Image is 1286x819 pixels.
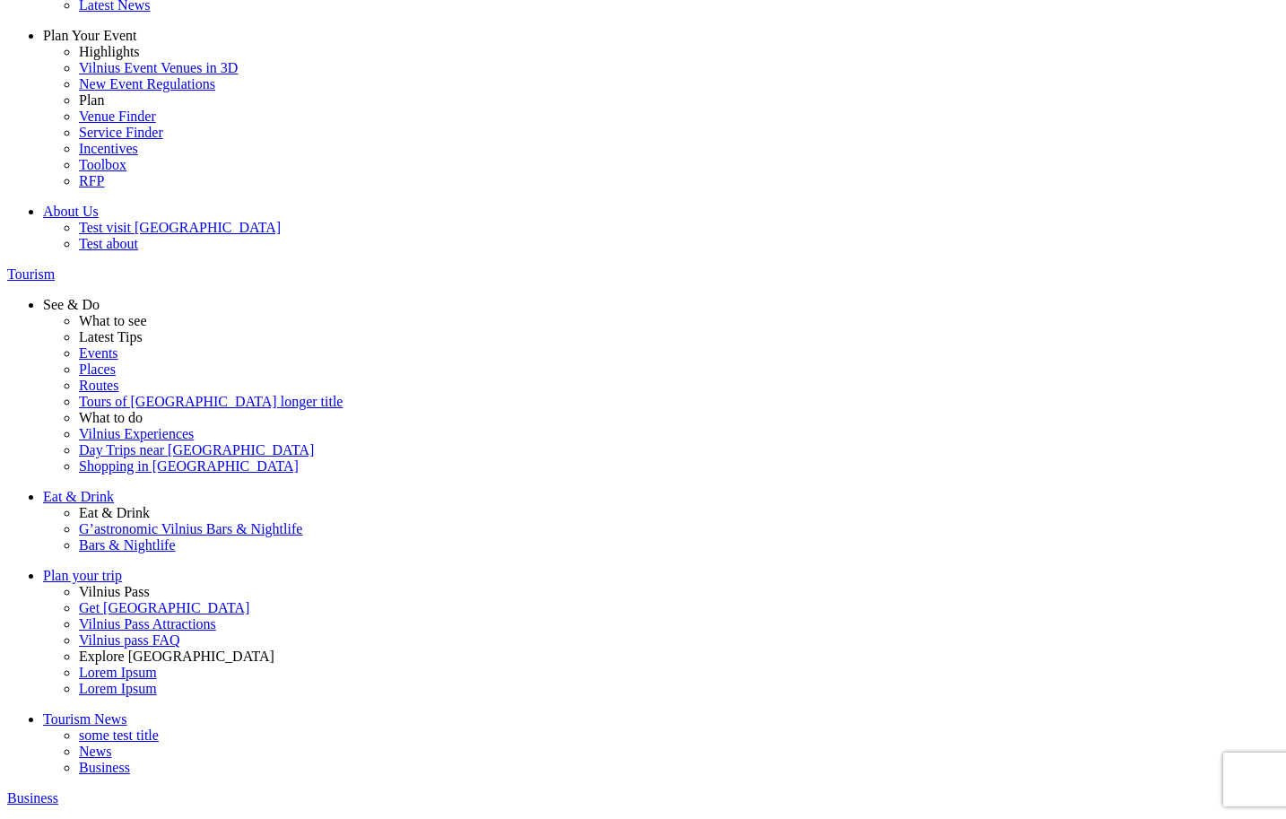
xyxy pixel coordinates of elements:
span: Service Finder [79,125,163,140]
span: Tourism [7,266,55,282]
a: News [79,744,1279,760]
a: Day Trips near [GEOGRAPHIC_DATA] [79,442,1279,458]
span: Latest Tips [79,329,143,344]
span: New Event Regulations [79,76,215,91]
a: Business [7,790,1279,806]
a: Business [79,760,1279,776]
span: Places [79,362,116,377]
span: Vilnius Event Venues in 3D [79,60,238,75]
span: Lorem Ipsum [79,681,157,696]
span: Eat & Drink [43,489,114,504]
span: Highlights [79,44,140,59]
span: Bars & Nightlife [79,537,176,553]
a: Plan your trip [43,568,1279,584]
a: Events [79,345,1279,362]
span: Get [GEOGRAPHIC_DATA] [79,600,249,615]
a: Lorem Ipsum [79,665,1279,681]
span: Toolbox [79,157,126,172]
a: Get [GEOGRAPHIC_DATA] [79,600,1279,616]
span: Events [79,345,118,361]
span: Lorem Ipsum [79,665,157,680]
a: Vilnius pass FAQ [79,632,1279,649]
span: G’astronomic Vilnius Bars & Nightlife [79,521,302,536]
a: G’astronomic Vilnius Bars & Nightlife [79,521,1279,537]
a: Bars & Nightlife [79,537,1279,553]
span: What to do [79,410,143,425]
a: About Us [43,204,1279,220]
span: Shopping in [GEOGRAPHIC_DATA] [79,458,299,474]
a: Incentives [79,141,1279,157]
a: Eat & Drink [43,489,1279,505]
span: Business [79,760,130,775]
span: Vilnius pass FAQ [79,632,180,648]
a: Tourism [7,266,1279,283]
span: Vilnius Pass [79,584,150,599]
span: Incentives [79,141,138,156]
a: Vilnius Experiences [79,426,1279,442]
a: Places [79,362,1279,378]
a: Shopping in [GEOGRAPHIC_DATA] [79,458,1279,475]
span: Routes [79,378,118,393]
a: Tours of [GEOGRAPHIC_DATA] longer title [79,394,1279,410]
a: Vilnius Event Venues in 3D [79,60,1279,76]
a: Service Finder [79,125,1279,141]
span: Day Trips near [GEOGRAPHIC_DATA] [79,442,314,457]
a: Venue Finder [79,109,1279,125]
a: New Event Regulations [79,76,1279,92]
span: See & Do [43,297,100,312]
a: RFP [79,173,1279,189]
span: RFP [79,173,104,188]
span: News [79,744,111,759]
a: Routes [79,378,1279,394]
span: Venue Finder [79,109,156,124]
span: Explore [GEOGRAPHIC_DATA] [79,649,274,664]
span: Plan your trip [43,568,122,583]
a: Toolbox [79,157,1279,173]
a: Vilnius Pass Attractions [79,616,1279,632]
a: Tourism News [43,711,1279,728]
a: Test visit [GEOGRAPHIC_DATA] [79,220,1279,236]
span: Business [7,790,58,806]
a: some test title [79,728,1279,744]
span: Plan Your Event [43,28,136,43]
span: Eat & Drink [79,505,150,520]
a: Test about [79,236,1279,252]
span: Tourism News [43,711,127,727]
span: Plan [79,92,104,108]
a: Lorem Ipsum [79,681,1279,697]
span: Vilnius Experiences [79,426,194,441]
span: What to see [79,313,147,328]
span: Vilnius Pass Attractions [79,616,216,632]
span: About Us [43,204,99,219]
span: Tours of [GEOGRAPHIC_DATA] longer title [79,394,343,409]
